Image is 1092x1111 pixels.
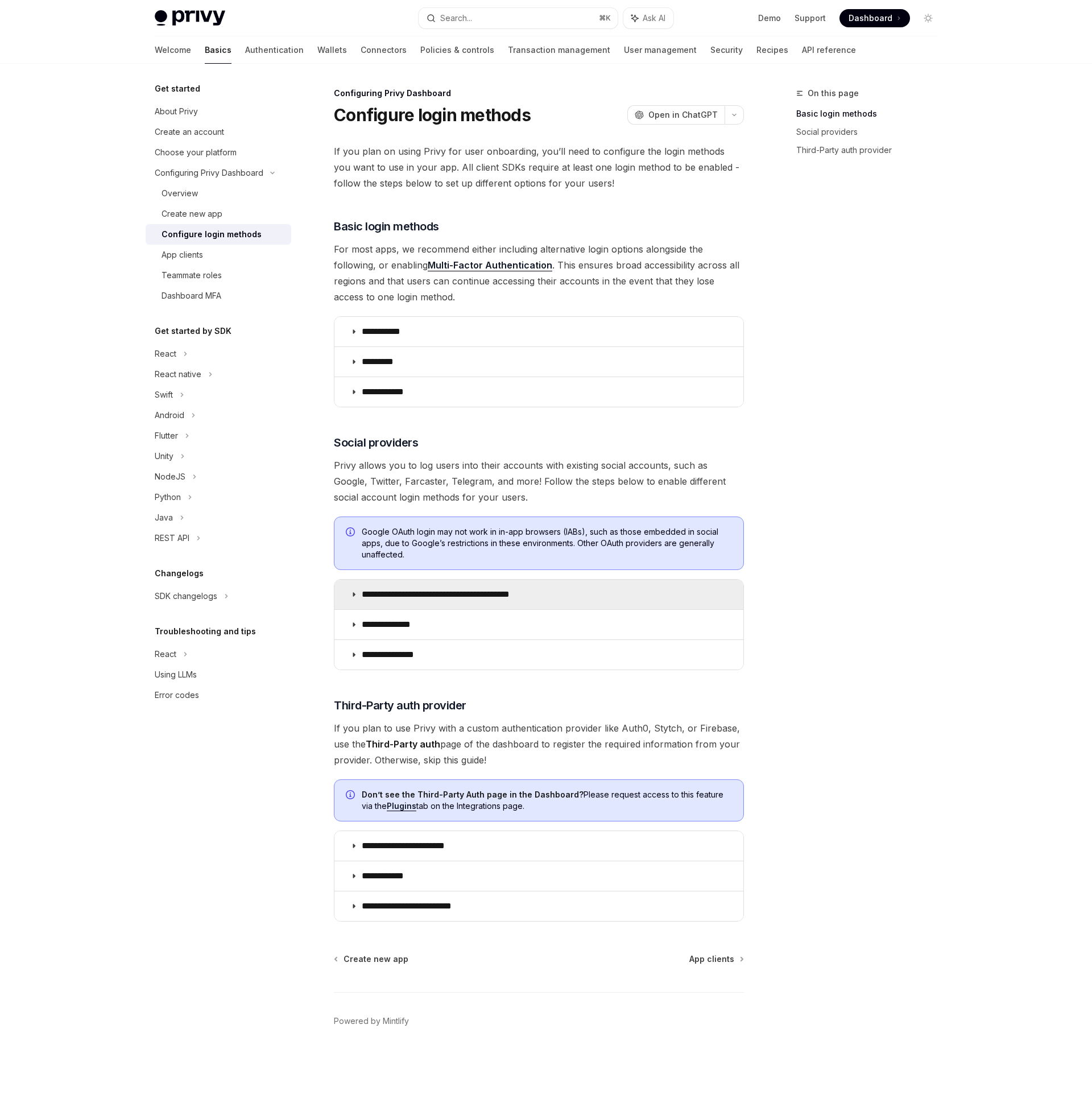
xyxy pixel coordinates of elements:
[334,457,744,505] span: Privy allows you to log users into their accounts with existing social accounts, such as Google, ...
[344,953,408,965] span: Create new app
[334,218,439,234] span: Basic login methods
[155,531,189,545] div: REST API
[420,36,494,64] a: Policies & controls
[756,36,788,64] a: Recipes
[162,228,262,241] div: Configure login methods
[245,36,304,64] a: Authentication
[155,625,256,638] h5: Troubleshooting and tips
[689,953,743,965] a: App clients
[802,36,856,64] a: API reference
[334,1015,409,1027] a: Powered by Mintlify
[689,953,734,965] span: App clients
[362,526,732,560] span: Google OAuth login may not work in in-app browsers (IABs), such as those embedded in social apps,...
[839,9,910,27] a: Dashboard
[146,224,291,245] a: Configure login methods
[205,36,231,64] a: Basics
[155,647,176,661] div: React
[155,511,173,524] div: Java
[155,470,185,484] div: NodeJS
[155,10,225,26] img: light logo
[155,146,237,159] div: Choose your platform
[808,86,859,100] span: On this page
[155,125,224,139] div: Create an account
[334,697,466,713] span: Third-Party auth provider
[146,685,291,705] a: Error codes
[362,790,584,799] strong: Don’t see the Third-Party Auth page in the Dashboard?
[162,269,222,282] div: Teammate roles
[155,36,191,64] a: Welcome
[795,13,826,24] a: Support
[508,36,610,64] a: Transaction management
[162,207,222,221] div: Create new app
[334,88,744,99] div: Configuring Privy Dashboard
[334,143,744,191] span: If you plan on using Privy for user onboarding, you’ll need to configure the login methods you wa...
[155,324,231,338] h5: Get started by SDK
[346,527,357,539] svg: Info
[335,953,408,965] a: Create new app
[627,105,725,125] button: Open in ChatGPT
[146,286,291,306] a: Dashboard MFA
[155,408,184,422] div: Android
[366,738,440,750] strong: Third-Party auth
[155,105,198,118] div: About Privy
[146,204,291,224] a: Create new app
[155,567,204,580] h5: Changelogs
[624,36,697,64] a: User management
[346,790,357,802] svg: Info
[387,801,416,811] a: Plugins
[643,13,665,24] span: Ask AI
[334,241,744,305] span: For most apps, we recommend either including alternative login options alongside the following, o...
[334,435,418,451] span: Social providers
[155,589,217,603] div: SDK changelogs
[155,668,197,682] div: Using LLMs
[155,347,176,361] div: React
[317,36,347,64] a: Wallets
[155,688,199,702] div: Error codes
[155,449,173,463] div: Unity
[334,105,531,125] h1: Configure login methods
[146,142,291,163] a: Choose your platform
[146,664,291,685] a: Using LLMs
[146,265,291,286] a: Teammate roles
[146,101,291,122] a: About Privy
[440,11,472,25] div: Search...
[162,248,203,262] div: App clients
[710,36,743,64] a: Security
[146,245,291,265] a: App clients
[849,13,892,24] span: Dashboard
[155,490,181,504] div: Python
[758,13,781,24] a: Demo
[162,289,221,303] div: Dashboard MFA
[155,388,173,402] div: Swift
[599,14,611,23] span: ⌘ K
[146,122,291,142] a: Create an account
[146,183,291,204] a: Overview
[796,123,946,141] a: Social providers
[334,720,744,768] span: If you plan to use Privy with a custom authentication provider like Auth0, Stytch, or Firebase, u...
[162,187,198,200] div: Overview
[648,109,718,121] span: Open in ChatGPT
[155,429,178,443] div: Flutter
[155,367,201,381] div: React native
[155,82,200,96] h5: Get started
[362,789,732,812] span: Please request access to this feature via the tab on the Integrations page.
[796,141,946,159] a: Third-Party auth provider
[623,8,673,28] button: Ask AI
[361,36,407,64] a: Connectors
[428,259,552,271] a: Multi-Factor Authentication
[919,9,937,27] button: Toggle dark mode
[155,166,263,180] div: Configuring Privy Dashboard
[796,105,946,123] a: Basic login methods
[419,8,618,28] button: Search...⌘K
